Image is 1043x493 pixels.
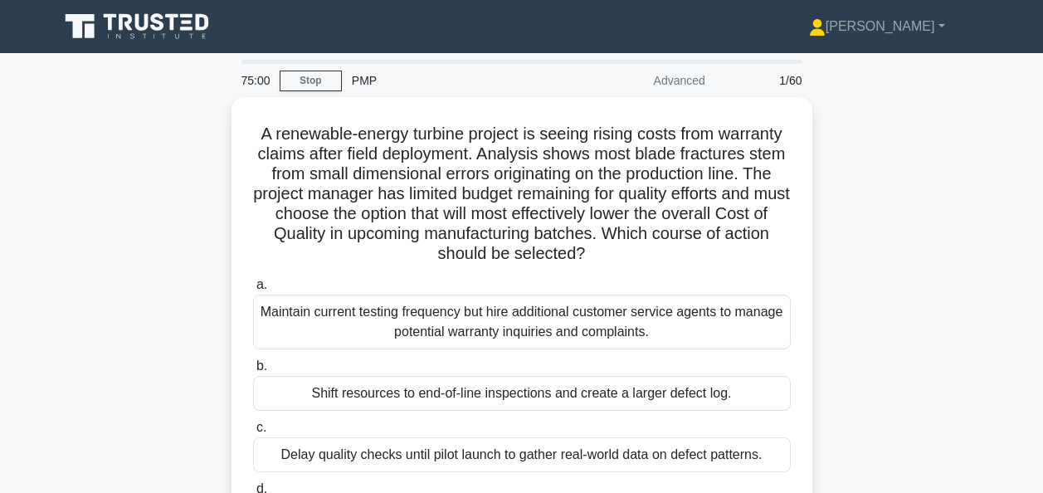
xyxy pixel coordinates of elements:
[715,64,812,97] div: 1/60
[251,124,792,265] h5: A renewable-energy turbine project is seeing rising costs from warranty claims after field deploy...
[253,437,791,472] div: Delay quality checks until pilot launch to gather real-world data on defect patterns.
[253,295,791,349] div: Maintain current testing frequency but hire additional customer service agents to manage potentia...
[253,376,791,411] div: Shift resources to end-of-line inspections and create a larger defect log.
[256,277,267,291] span: a.
[342,64,570,97] div: PMP
[769,10,985,43] a: [PERSON_NAME]
[256,359,267,373] span: b.
[570,64,715,97] div: Advanced
[256,420,266,434] span: c.
[280,71,342,91] a: Stop
[232,64,280,97] div: 75:00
